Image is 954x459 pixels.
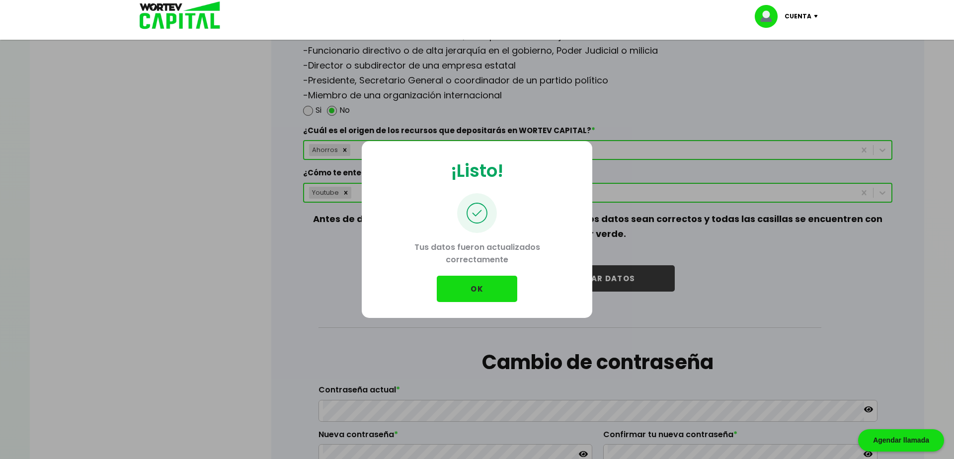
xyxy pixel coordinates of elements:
p: Tus datos fueron actualizados correctamente [378,233,576,276]
img: profile-image [755,5,785,28]
p: ¡Listo! [451,157,503,184]
div: Agendar llamada [858,429,944,452]
button: OK [437,276,517,302]
p: Cuenta [785,9,811,24]
img: icon-down [811,15,825,18]
img: palomita [457,193,497,233]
